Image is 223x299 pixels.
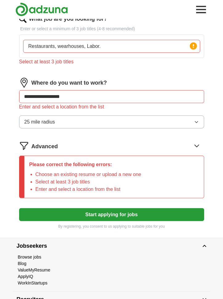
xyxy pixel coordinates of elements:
img: filter [19,141,29,151]
label: What job are you looking for? [29,15,107,23]
p: Enter or select a minimum of 3 job titles (4-8 recommended) [19,26,204,32]
a: Blog [18,261,27,266]
img: location.png [19,78,29,88]
img: search.png [19,15,27,23]
button: Start applying for jobs [19,208,204,221]
a: ApplyIQ [18,274,33,279]
span: 25 mile radius [24,118,55,126]
img: Adzuna logo [15,2,68,16]
li: Select at least 3 job titles [35,178,141,186]
button: 25 mile radius [19,116,204,128]
a: WorkInStartups [18,280,47,285]
label: Where do you want to work? [31,79,107,87]
button: Toggle main navigation menu [194,3,208,16]
li: Enter and select a location from the list [35,186,141,193]
a: ValueMyResume [18,267,51,272]
li: Choose an existing resume or upload a new one [35,171,141,178]
div: Select at least 3 job titles [19,58,204,65]
div: Enter and select a location from the list [19,103,204,111]
input: Type a job title and press enter [23,40,200,53]
p: Please correct the following errors: [29,161,141,168]
a: Browse jobs [18,255,41,259]
span: Jobseekers [17,242,47,250]
p: By registering, you consent to us applying to suitable jobs for you [19,224,204,229]
span: Advanced [31,142,58,151]
img: toggle icon [202,245,207,247]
